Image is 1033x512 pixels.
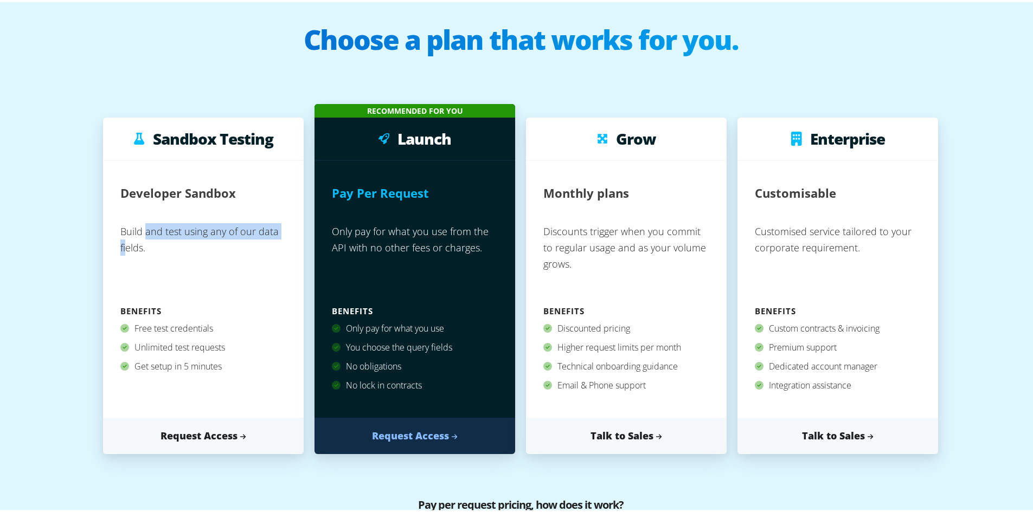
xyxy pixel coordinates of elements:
[120,317,286,336] div: Free test credentials
[810,128,885,145] h3: Enterprise
[332,374,498,393] div: No lock in contracts
[755,217,921,301] p: Customised service tailored to your corporate requirement.
[332,336,498,355] div: You choose the query fields
[737,416,938,452] a: Talk to Sales
[332,317,498,336] div: Only pay for what you use
[755,336,921,355] div: Premium support
[120,336,286,355] div: Unlimited test requests
[397,128,451,145] h3: Launch
[120,217,286,301] p: Build and test using any of our data fields.
[332,176,429,206] h2: Pay Per Request
[315,102,515,115] div: Recommended for you
[543,336,709,355] div: Higher request limits per month
[543,317,709,336] div: Discounted pricing
[153,128,273,145] h3: Sandbox Testing
[755,374,921,393] div: Integration assistance
[120,355,286,374] div: Get setup in 5 minutes
[11,24,1030,67] h1: Choose a plan that works for you.
[332,355,498,374] div: No obligations
[103,416,304,452] a: Request Access
[755,317,921,336] div: Custom contracts & invoicing
[315,416,515,452] a: Request Access
[755,176,836,206] h2: Customisable
[332,217,498,301] p: Only pay for what you use from the API with no other fees or charges.
[543,176,629,206] h2: Monthly plans
[616,128,656,145] h3: Grow
[543,355,709,374] div: Technical onboarding guidance
[526,416,727,452] a: Talk to Sales
[543,374,709,393] div: Email & Phone support
[120,176,236,206] h2: Developer Sandbox
[543,217,709,301] p: Discounts trigger when you commit to regular usage and as your volume grows.
[755,355,921,374] div: Dedicated account manager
